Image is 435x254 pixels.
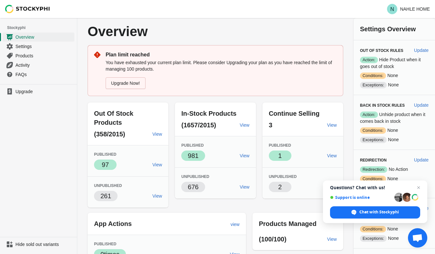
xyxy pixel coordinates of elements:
span: Exceptions: [360,82,387,88]
span: Published [94,242,116,246]
button: Update [411,44,431,56]
span: Settings Overview [360,25,416,33]
span: Hide sold out variants [15,241,73,248]
span: 3 [269,122,272,129]
span: View [327,237,337,242]
a: Settings [3,42,74,51]
h3: Back in Stock Rules [360,103,409,108]
span: Products [15,53,73,59]
span: Unpublished [181,174,209,179]
span: Support is online [330,195,392,200]
span: View [327,122,337,128]
span: View [240,122,250,128]
text: N [391,6,394,12]
span: Action: [360,112,378,118]
p: None [360,72,429,79]
span: Published [181,143,203,148]
span: 261 [100,192,111,200]
a: View [237,150,252,161]
a: Upgrade Now! [106,77,146,89]
span: 1 [278,152,282,159]
span: Conditions: [360,176,386,182]
a: Upgrade [3,87,74,96]
p: Unhide product when it comes back in stock [360,111,429,124]
a: Activity [3,60,74,70]
p: None [360,82,429,88]
span: Update [414,103,429,108]
a: View [150,190,165,202]
span: (358/2015) [94,131,125,138]
a: View [237,181,252,193]
a: Products [3,51,74,60]
h3: Redirection [360,158,409,163]
span: Chat with Stockyphi [330,206,420,219]
span: Products Managed [259,220,317,227]
span: Exceptions: [360,235,387,242]
p: None [360,226,429,232]
button: Update [411,154,431,166]
img: Stockyphi [5,5,50,13]
span: Published [94,152,116,157]
p: None [360,136,429,143]
a: View [325,119,339,131]
span: View [240,184,250,190]
button: Update [411,99,431,111]
span: In-Stock Products [181,110,236,117]
span: 2 [278,183,282,190]
p: None [360,175,429,182]
span: Questions? Chat with us! [330,185,420,190]
a: FAQs [3,70,74,79]
span: Conditions: [360,226,386,232]
span: Unpublished [269,174,297,179]
span: Settings [15,43,73,50]
a: View [237,119,252,131]
span: Published [269,143,291,148]
span: Continue Selling [269,110,320,117]
span: view [231,222,240,227]
span: Exceptions: [360,137,387,143]
span: Update [414,48,429,53]
a: View [325,150,339,161]
span: Out Of Stock Products [94,110,133,126]
span: View [327,153,337,158]
span: Chat with Stockyphi [359,209,399,215]
a: View [325,233,339,245]
span: (100/100) [259,236,287,243]
span: 97 [102,161,109,168]
p: None [360,127,429,134]
p: No Action [360,166,429,173]
p: NAHLE HOME [400,6,430,12]
a: View [150,159,165,171]
span: App Actions [94,220,132,227]
span: View [152,193,162,199]
span: View [240,153,250,158]
span: Stockyphi [7,24,77,31]
span: Redirection: [360,166,387,173]
span: Upgrade [15,88,73,95]
span: Action: [360,57,378,63]
span: 981 [188,152,198,159]
span: FAQs [15,71,73,78]
a: Open chat [408,228,427,248]
p: Plan limit reached [106,51,337,59]
button: Avatar with initials NNAHLE HOME [384,3,432,15]
span: Overview [15,34,73,40]
a: Hide sold out variants [3,240,74,249]
span: Update [414,157,429,162]
h3: Out of Stock Rules [360,48,409,53]
a: View [150,128,165,140]
span: Activity [15,62,73,68]
span: Unpublished [94,183,122,188]
span: View [152,162,162,167]
p: 676 [188,182,198,191]
p: Overview [88,24,243,39]
a: Overview [3,32,74,42]
span: Conditions: [360,127,386,134]
span: View [152,132,162,137]
span: (1657/2015) [181,122,216,129]
p: Hide Product when it goes out of stock [360,56,429,70]
span: Conditions: [360,73,386,79]
span: Avatar with initials N [387,4,397,14]
p: You have exhausted your current plan limit. Please consider Upgrading your plan as you have reach... [106,59,337,72]
a: view [228,219,242,230]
